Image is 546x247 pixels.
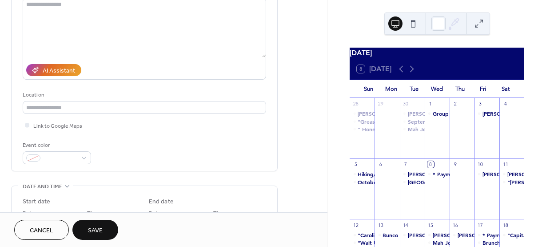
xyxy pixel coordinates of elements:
div: 10 [477,161,484,168]
div: 2 [452,101,459,107]
div: 30 [403,101,409,107]
div: Start date [23,197,50,207]
div: Hiking/Walking Group Outing [358,170,433,178]
div: Group Dance Lessons [425,110,450,117]
span: Link to Google Maps [33,121,82,131]
div: 17 [477,222,484,228]
span: Date [23,209,35,218]
div: 29 [377,101,384,107]
div: Fri [471,80,494,98]
div: Sun [357,80,380,98]
div: Celeste Anderson - Happy Birthday! [400,231,425,239]
div: "Grease" Theater Performance [358,118,435,126]
div: [PERSON_NAME] - Happy Birthday! [408,170,498,178]
div: 18 [502,222,509,228]
div: 16 [452,222,459,228]
div: Mon [380,80,403,98]
div: Wed [426,80,449,98]
div: 7 [403,161,409,168]
div: Janet Smith - Happy Birthday! [499,170,524,178]
div: 28 [352,101,359,107]
div: Barbara King - Happy Birthday! [425,231,450,239]
div: Mah Jongg Gathering [425,239,450,247]
div: Mah Jongg Gathering [433,239,488,247]
div: Bunco Gathering [383,231,425,239]
div: " Honey Bees" Supper Club [350,126,375,133]
div: [PERSON_NAME] - Happy Birthday! [358,110,448,117]
div: October Group Brunch and Member Birthdays # 1 [350,178,375,186]
div: 4 [502,101,509,107]
div: End date [149,197,174,207]
div: Raleigh Capitol Building Tour [400,178,425,186]
div: October Group Brunch and Member Birthdays # 1 [358,178,486,186]
div: "Carolina Lilies" Supper Club [499,178,524,186]
div: Thu [448,80,471,98]
div: [GEOGRAPHIC_DATA] Tour [408,178,475,186]
div: " Honey Bees" Supper Club [358,126,428,133]
div: 1 [427,101,434,107]
div: 5 [352,161,359,168]
div: Amy Harder - Happy Birthday! [400,170,425,178]
div: 13 [377,222,384,228]
div: Mah Jongg Gathering [400,126,425,133]
div: Brunch Bunch Gathering [474,239,499,247]
div: "Wait Until Dark" - Theater Performance [358,239,460,247]
span: Date and time [23,182,62,191]
div: [PERSON_NAME] - Happy Birthday! [433,231,523,239]
div: 15 [427,222,434,228]
div: 14 [403,222,409,228]
div: * Payment Due Date : NC Chinese Lantern Festival (December 10th) [425,170,450,178]
div: Group Dance Lessons [433,110,486,117]
div: Event color [23,141,89,150]
div: "Wait Until Dark" - Theater Performance [350,239,375,247]
div: Martha Deiter- Happy Birthday! [400,110,425,117]
div: "Grease" Theater Performance [350,118,375,126]
div: "Capital City Diners" Supper Club [499,231,524,239]
span: Time [87,209,100,218]
div: Hiking/Walking Group Outing [350,170,375,178]
button: Save [72,220,118,240]
button: AI Assistant [26,64,81,76]
div: [PERSON_NAME] - Happy Birthday! [408,231,498,239]
span: Date [149,209,161,218]
span: Cancel [30,226,53,235]
button: Cancel [14,220,69,240]
div: Bunco Gathering [375,231,399,239]
div: Carolyn Walker - Happy Birthday! [474,110,499,117]
div: Carol Cimo - Happy Birthday! [450,231,474,239]
div: "Carolina Mustangs" Supper Club [350,231,375,239]
div: 11 [502,161,509,168]
div: Tue [403,80,426,98]
div: Gretchen Kaltenbach - Happy Birthday! [350,110,375,117]
div: 3 [477,101,484,107]
div: Brunch Bunch Gathering [482,239,545,247]
div: Sherry Adamson - Happy Birthday! [474,170,499,178]
span: Save [88,226,103,235]
div: 9 [452,161,459,168]
div: 6 [377,161,384,168]
div: [DATE] [350,48,524,58]
div: September Group Luncheon and Members Birthdays # 4 [400,118,425,126]
div: 8 [427,161,434,168]
div: AI Assistant [43,66,75,76]
div: [PERSON_NAME]- Happy Birthday! [408,110,496,117]
div: Mah Jongg Gathering [408,126,463,133]
div: Location [23,90,264,100]
div: * Payment Due By Today: TR Presents.....Whitney Houston (On November 2nd) [474,231,499,239]
div: "Carolina Mustangs" Supper Club [358,231,442,239]
span: Time [213,209,226,218]
div: 12 [352,222,359,228]
div: Sat [494,80,517,98]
